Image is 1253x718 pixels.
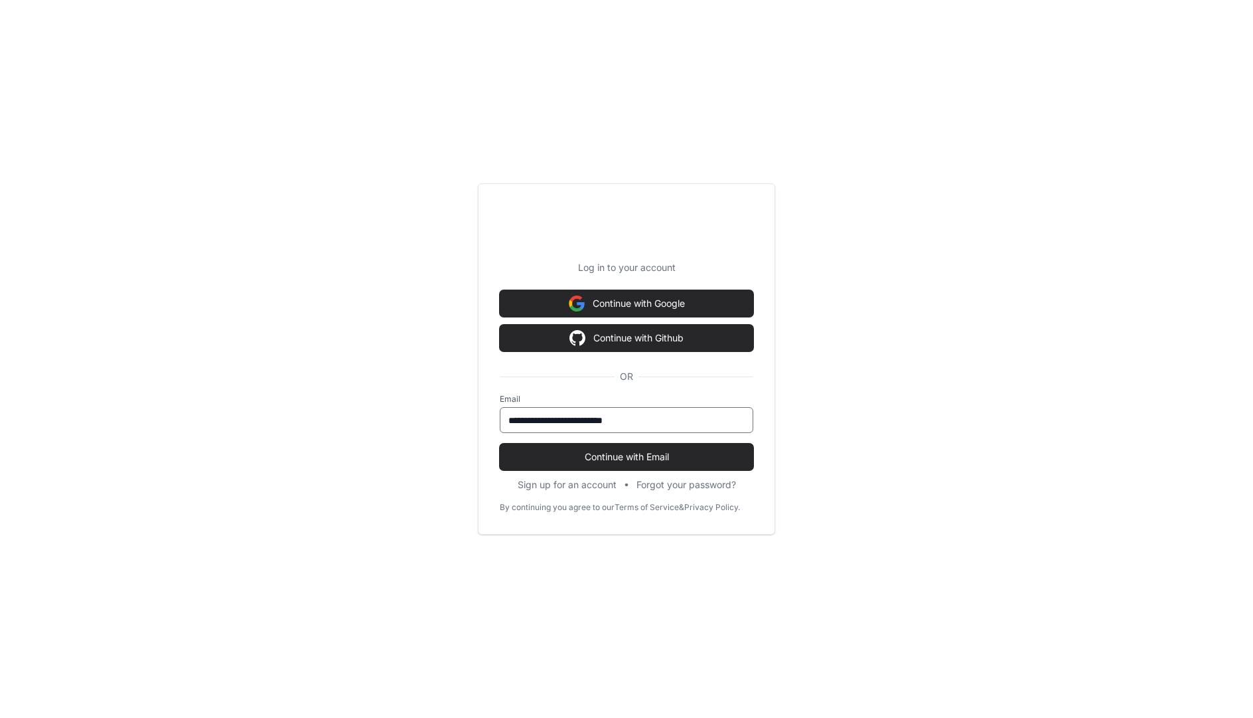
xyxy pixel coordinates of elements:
button: Continue with Email [500,444,753,470]
div: By continuing you agree to our [500,502,615,513]
span: Continue with Email [500,450,753,464]
a: Terms of Service [615,502,679,513]
a: Privacy Policy. [684,502,740,513]
button: Continue with Github [500,325,753,351]
button: Forgot your password? [636,478,736,492]
button: Sign up for an account [518,478,617,492]
div: & [679,502,684,513]
span: OR [615,370,638,383]
button: Continue with Google [500,290,753,317]
img: Sign in with google [569,290,585,317]
img: Sign in with google [569,325,585,351]
label: Email [500,394,753,404]
p: Log in to your account [500,261,753,274]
